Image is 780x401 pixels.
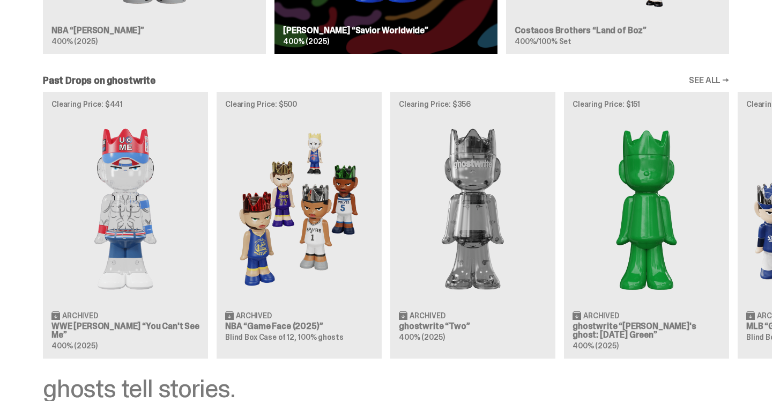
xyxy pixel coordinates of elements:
[217,92,382,358] a: Clearing Price: $500 Game Face (2025) Archived
[399,322,547,331] h3: ghostwrite “Two”
[43,92,208,358] a: Clearing Price: $441 You Can't See Me Archived
[283,37,329,46] span: 400% (2025)
[390,92,555,358] a: Clearing Price: $356 Two Archived
[51,116,199,302] img: You Can't See Me
[410,312,445,319] span: Archived
[515,37,571,46] span: 400%/100% Set
[573,341,618,351] span: 400% (2025)
[51,341,97,351] span: 400% (2025)
[399,116,547,302] img: Two
[399,332,444,342] span: 400% (2025)
[225,322,373,331] h3: NBA “Game Face (2025)”
[225,116,373,302] img: Game Face (2025)
[573,116,720,302] img: Schrödinger's ghost: Sunday Green
[583,312,619,319] span: Archived
[399,100,547,108] p: Clearing Price: $356
[236,312,272,319] span: Archived
[51,100,199,108] p: Clearing Price: $441
[225,100,373,108] p: Clearing Price: $500
[62,312,98,319] span: Archived
[573,322,720,339] h3: ghostwrite “[PERSON_NAME]'s ghost: [DATE] Green”
[689,76,729,85] a: SEE ALL →
[51,322,199,339] h3: WWE [PERSON_NAME] “You Can't See Me”
[225,332,343,342] span: Blind Box Case of 12, 100% ghosts
[51,37,97,46] span: 400% (2025)
[43,76,155,85] h2: Past Drops on ghostwrite
[564,92,729,358] a: Clearing Price: $151 Schrödinger's ghost: Sunday Green Archived
[515,26,720,35] h3: Costacos Brothers “Land of Boz”
[573,100,720,108] p: Clearing Price: $151
[51,26,257,35] h3: NBA “[PERSON_NAME]”
[283,26,489,35] h3: [PERSON_NAME] “Savior Worldwide”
